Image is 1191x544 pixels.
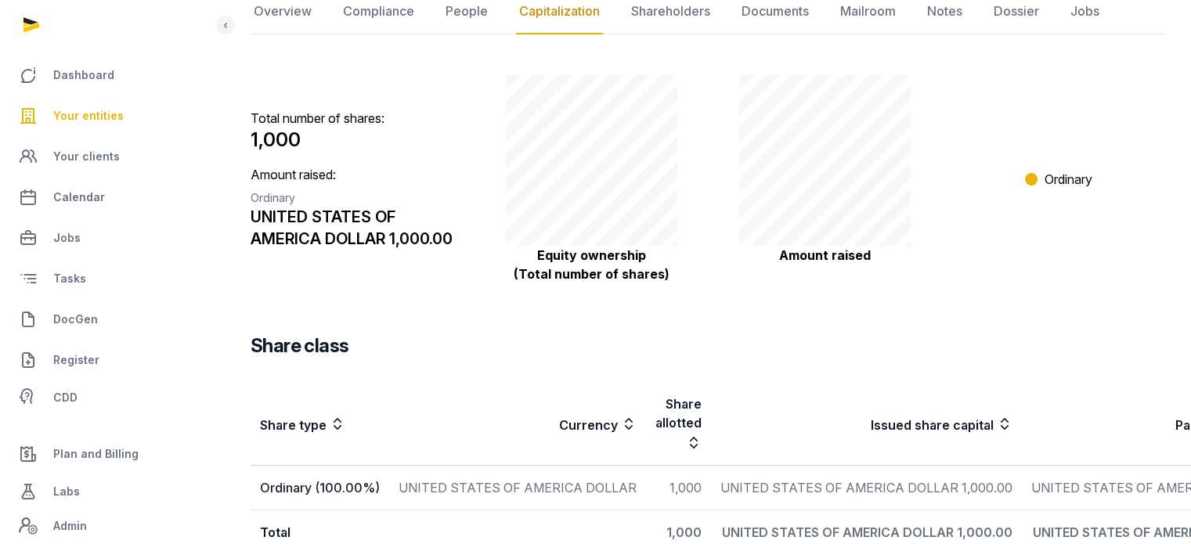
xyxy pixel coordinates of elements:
span: Tasks [53,269,86,288]
div: UNITED STATES OF AMERICA DOLLAR 1,000.00 [251,206,465,250]
a: Dashboard [13,56,212,94]
td: UNITED STATES OF AMERICA DOLLAR 1,000.00 [711,466,1022,510]
a: Calendar [13,178,212,216]
span: Register [53,351,99,369]
span: DocGen [53,310,98,329]
p: Amount raised: [251,165,465,250]
h3: Share class [251,333,348,358]
a: DocGen [13,301,212,338]
p: Total number of shares: [251,109,465,153]
th: Share type [251,384,389,466]
td: UNITED STATES OF AMERICA DOLLAR [389,466,646,510]
span: Calendar [53,188,105,207]
a: Plan and Billing [13,435,212,473]
span: Jobs [53,229,81,247]
a: CDD [13,382,212,413]
span: Admin [53,517,87,535]
th: Share allotted [646,384,711,466]
span: Plan and Billing [53,445,139,463]
span: Your clients [53,147,120,166]
span: Labs [53,482,80,501]
li: Ordinary [1025,170,1092,189]
th: Issued share capital [711,384,1022,466]
p: Amount raised [739,246,911,265]
a: Register [13,341,212,379]
a: Your entities [13,97,212,135]
div: UNITED STATES OF AMERICA DOLLAR 1,000.00 [720,523,1012,542]
a: Your clients [13,138,212,175]
span: Dashboard [53,66,114,85]
a: Jobs [13,219,212,257]
a: Admin [13,510,212,542]
a: Labs [13,473,212,510]
span: 1,000 [251,128,301,151]
th: Currency [389,384,646,466]
span: CDD [53,388,78,407]
td: 1,000 [646,466,711,510]
div: Ordinary [251,190,465,206]
div: Ordinary (100.00%) [260,478,380,497]
a: Tasks [13,260,212,297]
p: Equity ownership (Total number of shares) [506,246,677,283]
span: Your entities [53,106,124,125]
